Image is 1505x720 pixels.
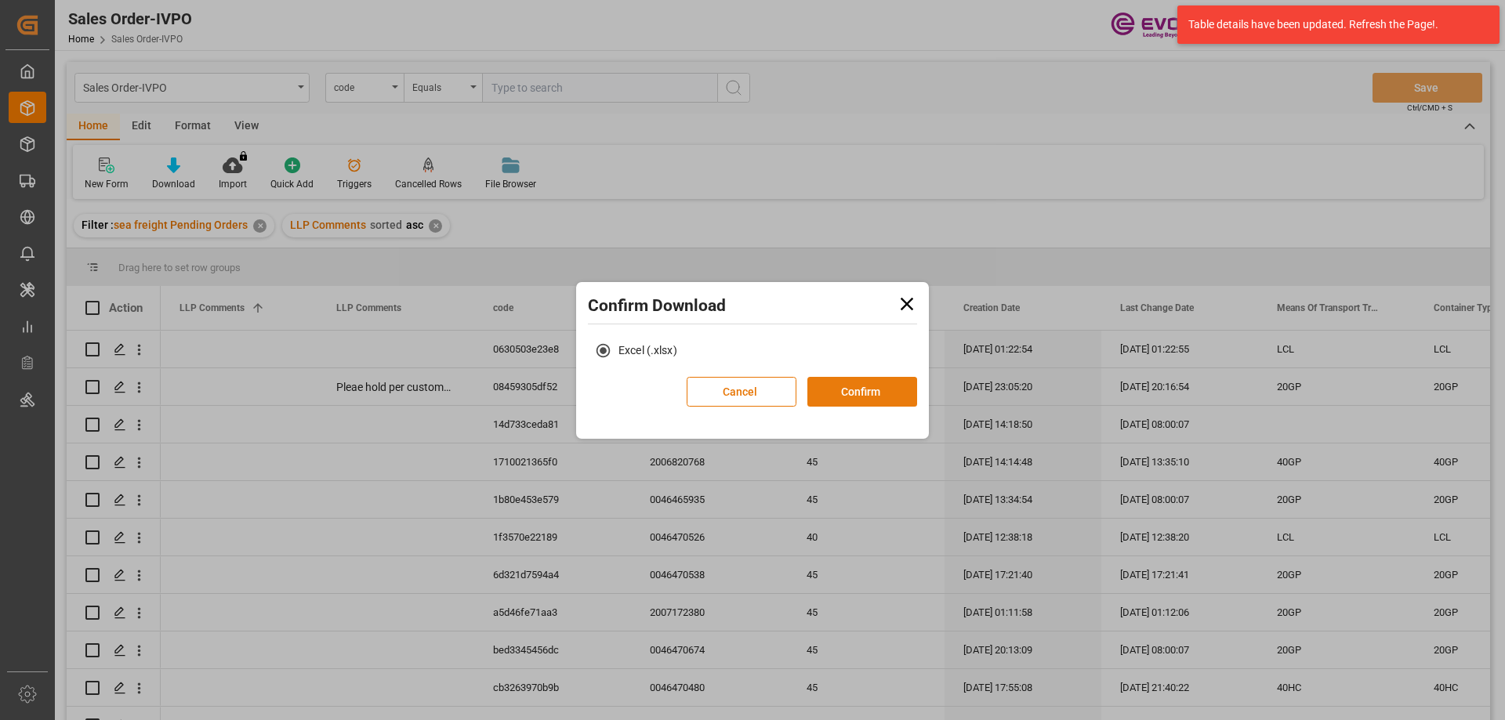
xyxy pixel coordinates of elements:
h2: Confirm Download [588,294,917,319]
div: download_file [597,335,908,366]
button: Confirm [807,377,917,407]
div: Table details have been updated. Refresh the Page!. [1188,16,1477,33]
span: Excel (.xlsx) [618,342,677,359]
button: Cancel [687,377,796,407]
